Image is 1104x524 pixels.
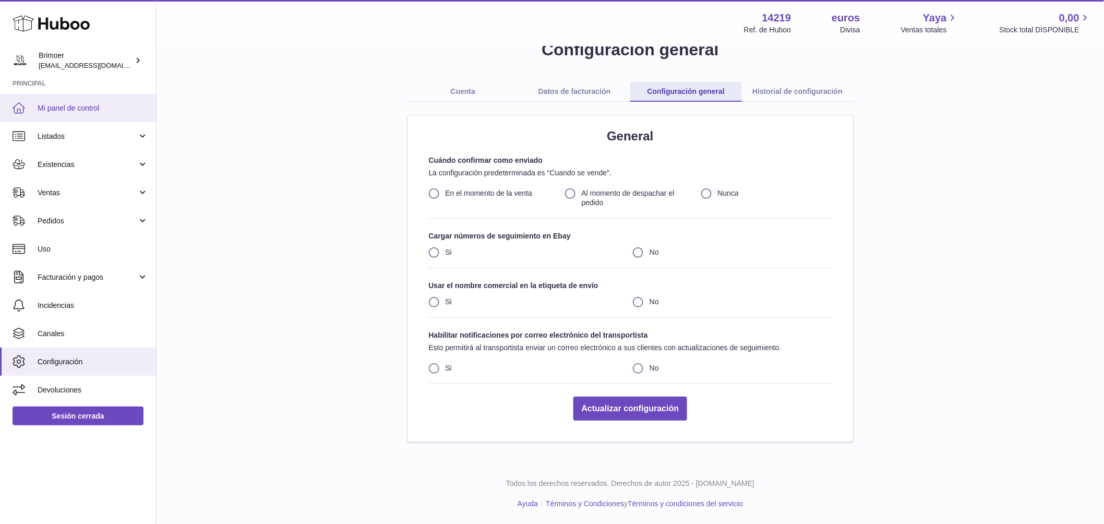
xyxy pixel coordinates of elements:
[446,364,452,372] font: Si
[718,189,739,197] font: Nunca
[923,12,947,23] font: Yaya
[13,407,143,425] a: Sesión cerrada
[429,343,782,352] font: Esto permitirá al transportista enviar un correo electrónico a sus clientes con actualizaciones d...
[38,104,99,112] font: Mi panel de control
[742,82,854,102] a: Historial de configuración
[901,26,947,34] font: Ventas totales
[744,26,791,34] font: Ref. de Huboo
[429,232,571,240] font: Cargar números de seguimiento en Ebay
[1000,11,1091,35] a: 0,00 Stock total DISPONIBLE
[1059,12,1079,23] font: 0,00
[607,129,653,143] font: General
[446,189,533,197] font: En el momento de la venta
[52,412,104,420] font: Sesión cerrada
[38,386,81,394] font: Devoluciones
[628,499,743,508] a: Términos y condiciones del servicio
[429,331,648,339] font: Habilitar notificaciones por correo electrónico del transportista
[901,11,959,35] a: Yaya Ventas totales
[38,188,60,197] font: Ventas
[542,40,719,59] font: Configuración general
[38,301,74,309] font: Incidencias
[518,499,538,508] a: Ayuda
[38,217,64,225] font: Pedidos
[506,479,754,487] font: Todos los derechos reservados. Derechos de autor 2025 - [DOMAIN_NAME]
[429,281,598,290] font: Usar el nombre comercial en la etiqueta de envío
[38,245,51,253] font: Uso
[538,87,610,96] font: Datos de facturación
[39,61,153,69] font: [EMAIL_ADDRESS][DOMAIN_NAME]
[630,82,742,102] a: Configuración general
[429,169,612,177] font: La configuración predeterminada es "Cuando se vende".
[13,80,46,87] font: Principal
[546,499,624,508] a: Términos y Condiciones
[39,51,64,59] font: Brimoer
[451,87,475,96] font: Cuenta
[582,189,675,207] font: Al momento de despachar el pedido
[841,26,860,34] font: Divisa
[762,12,791,23] font: 14219
[446,297,452,306] font: Si
[752,87,843,96] font: Historial de configuración
[519,82,630,102] a: Datos de facturación
[650,364,659,372] font: No
[38,358,82,366] font: Configuración
[582,404,679,413] font: Actualizar configuración
[573,397,688,421] button: Actualizar configuración
[38,273,103,281] font: Facturación y pagos
[13,53,28,68] img: oroses@renuevo.es
[650,297,659,306] font: No
[832,12,860,23] font: euros
[647,87,725,96] font: Configuración general
[38,132,65,140] font: Listados
[407,82,519,102] a: Cuenta
[624,499,628,508] font: y
[38,160,75,169] font: Existencias
[38,329,64,338] font: Canales
[446,248,452,256] font: Si
[429,156,543,164] font: Cuándo confirmar como enviado
[650,248,659,256] font: No
[1000,26,1079,34] font: Stock total DISPONIBLE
